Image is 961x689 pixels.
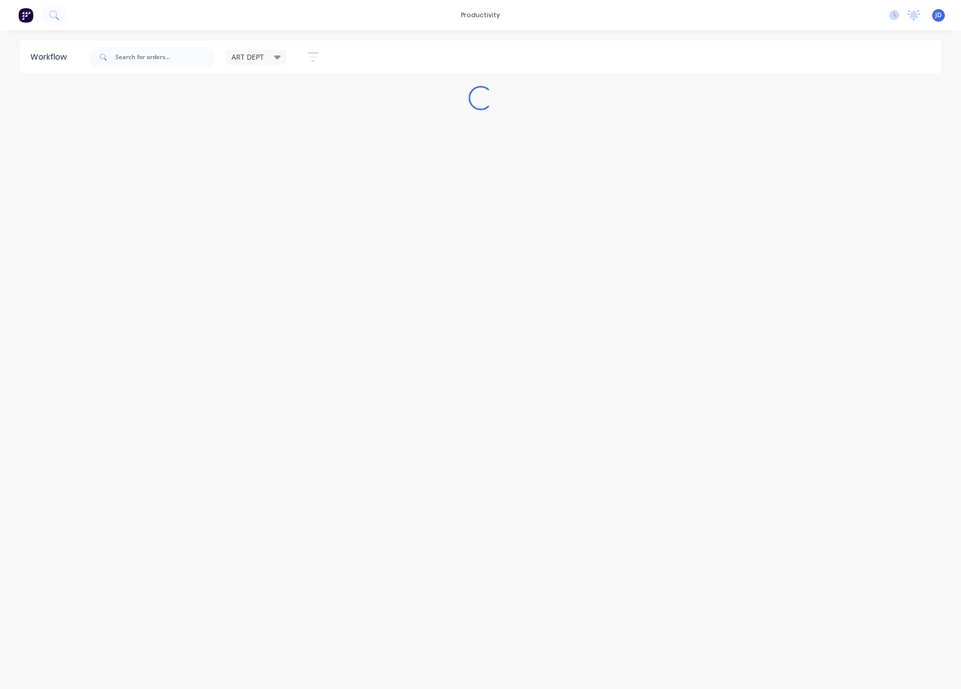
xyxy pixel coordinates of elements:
[30,51,72,63] div: Workflow
[935,11,942,20] span: JD
[115,47,215,67] input: Search for orders...
[232,52,264,62] span: ART DEPT
[18,8,33,23] img: Factory
[456,8,505,23] div: productivity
